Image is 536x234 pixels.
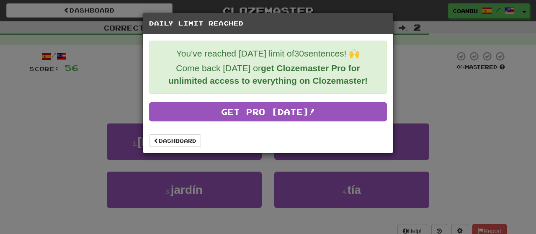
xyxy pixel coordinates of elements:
p: You've reached [DATE] limit of 30 sentences! 🙌 [156,47,380,60]
a: Dashboard [149,134,201,147]
strong: get Clozemaster Pro for unlimited access to everything on Clozemaster! [168,63,368,85]
h5: Daily Limit Reached [149,19,387,28]
a: Get Pro [DATE]! [149,102,387,121]
p: Come back [DATE] or [156,62,380,87]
